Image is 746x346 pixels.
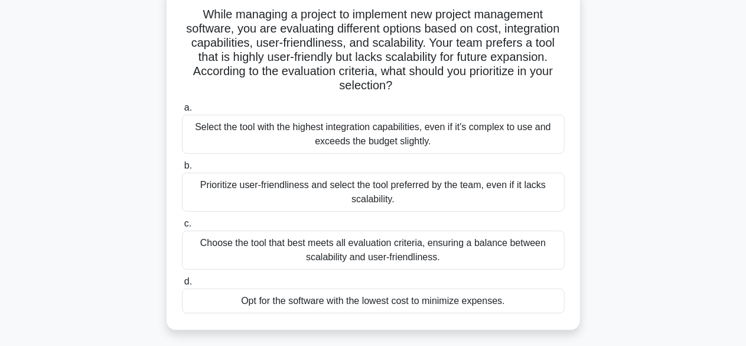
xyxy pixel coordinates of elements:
div: Prioritize user-friendliness and select the tool preferred by the team, even if it lacks scalabil... [182,173,565,212]
span: b. [184,160,192,170]
span: d. [184,276,192,286]
div: Select the tool with the highest integration capabilities, even if it's complex to use and exceed... [182,115,565,154]
span: a. [184,102,192,112]
h5: While managing a project to implement new project management software, you are evaluating differe... [181,7,566,93]
div: Opt for the software with the lowest cost to minimize expenses. [182,289,565,313]
div: Choose the tool that best meets all evaluation criteria, ensuring a balance between scalability a... [182,231,565,270]
span: c. [184,218,191,228]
